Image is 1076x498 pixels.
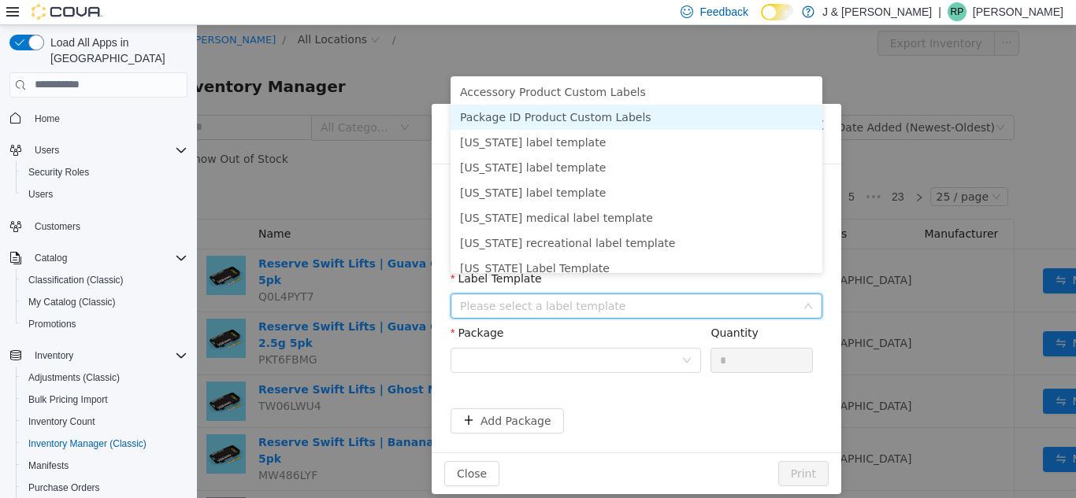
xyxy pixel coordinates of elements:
img: Cova [32,4,102,20]
span: Adjustments (Classic) [28,371,120,384]
span: Inventory Manager (Classic) [22,434,187,453]
p: [PERSON_NAME] [973,2,1063,21]
span: My Catalog (Classic) [22,293,187,312]
a: Adjustments (Classic) [22,368,126,387]
span: Promotions [28,318,76,330]
span: My Catalog (Classic) [28,296,116,308]
span: Classification (Classic) [22,271,187,290]
a: Promotions [22,315,83,334]
span: Users [28,188,53,201]
span: Home [35,113,60,125]
span: Manifests [28,459,69,472]
span: Inventory Count [28,415,95,428]
span: Bulk Pricing Import [22,390,187,409]
button: Security Roles [16,161,194,183]
label: Quantity [514,301,562,314]
span: Inventory Count [22,412,187,431]
label: Label Template [254,247,345,260]
button: Inventory Count [16,411,194,433]
span: Security Roles [28,166,89,179]
span: Catalog [35,252,67,264]
button: Close [247,436,302,461]
li: Accessory Product Custom Labels [254,54,625,79]
a: Inventory Count [22,412,102,431]
button: icon: plusAdd Package [254,383,367,408]
a: Manifests [22,456,75,475]
span: Purchase Orders [22,478,187,497]
span: Customers [28,216,187,236]
button: Classification (Classic) [16,269,194,291]
a: Bulk Pricing Import [22,390,114,409]
button: Customers [3,215,194,238]
span: RP [951,2,964,21]
span: Customers [35,220,80,233]
input: Quantity [514,323,615,347]
a: Inventory Manager (Classic) [22,434,153,453]
div: Please select a label template [263,273,599,289]
button: Print [581,436,632,461]
a: Home [28,109,66,128]
button: Users [28,141,65,160]
span: Promotions [22,315,187,334]
li: [US_STATE] label template [254,155,625,180]
button: Adjustments (Classic) [16,367,194,389]
span: Feedback [699,4,748,20]
button: Bulk Pricing Import [16,389,194,411]
li: [US_STATE] medical label template [254,180,625,205]
i: icon: down [607,276,616,287]
a: Customers [28,217,87,236]
span: Inventory [28,346,187,365]
span: Purchase Orders [28,481,100,494]
span: Security Roles [22,163,187,182]
a: Users [22,185,59,204]
div: Raj Patel [948,2,967,21]
button: Inventory [28,346,80,365]
a: Purchase Orders [22,478,106,497]
button: Users [16,183,194,205]
p: J & [PERSON_NAME] [822,2,932,21]
a: Security Roles [22,163,95,182]
li: [US_STATE] Label Template [254,231,625,256]
span: Users [28,141,187,160]
span: Load All Apps in [GEOGRAPHIC_DATA] [44,35,187,66]
i: icon: down [485,330,495,341]
span: Bulk Pricing Import [28,393,108,406]
span: Inventory [35,349,73,362]
li: [US_STATE] label template [254,105,625,130]
span: Catalog [28,249,187,267]
span: Inventory Manager (Classic) [28,437,147,450]
li: [US_STATE] label template [254,130,625,155]
p: | [938,2,941,21]
span: Classification (Classic) [28,274,124,286]
span: Users [35,144,59,157]
input: Dark Mode [761,4,794,20]
span: Adjustments (Classic) [22,368,187,387]
button: Inventory Manager (Classic) [16,433,194,455]
li: [US_STATE] recreational label template [254,205,625,231]
label: Package [254,301,306,314]
a: My Catalog (Classic) [22,293,122,312]
button: Manifests [16,455,194,477]
a: Classification (Classic) [22,271,130,290]
button: Inventory [3,345,194,367]
span: Manifests [22,456,187,475]
button: Users [3,139,194,161]
button: Catalog [3,247,194,269]
span: Users [22,185,187,204]
button: Promotions [16,313,194,335]
button: Catalog [28,249,73,267]
li: Package ID Product Custom Labels [254,79,625,105]
button: My Catalog (Classic) [16,291,194,313]
span: Home [28,109,187,128]
button: Home [3,107,194,130]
